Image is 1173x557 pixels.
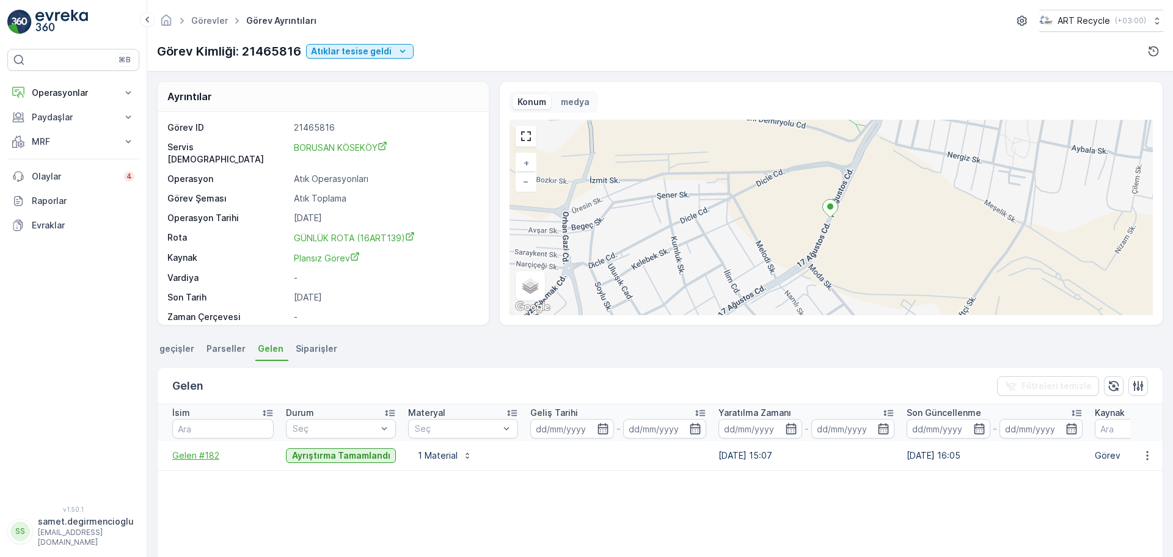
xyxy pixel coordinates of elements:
[294,231,476,244] a: GÜNLÜK ROTA (16ART139)
[159,18,173,29] a: Ana Sayfa
[294,212,476,224] p: [DATE]
[294,253,360,263] span: Plansız Görev
[517,154,535,172] a: Yakınlaştır
[1115,16,1146,26] p: ( +03:00 )
[172,407,190,419] p: İsim
[32,111,115,123] p: Paydaşlar
[32,195,134,207] p: Raporlar
[167,192,289,205] p: Görev Şeması
[244,15,319,27] span: Görev Ayrıntıları
[517,96,546,108] p: Konum
[517,272,544,299] a: Layers
[126,172,132,181] p: 4
[167,141,289,166] p: Servis [DEMOGRAPHIC_DATA]
[561,96,590,108] p: medya
[167,291,289,304] p: Son Tarih
[172,450,274,462] a: Gelen #182
[294,141,476,166] a: BORUSAN KÖSEKÖY
[7,129,139,154] button: MRF
[294,233,415,243] span: GÜNLÜK ROTA (16ART139)
[35,10,88,34] img: logo_light-DOdMpM7g.png
[712,441,901,470] td: [DATE] 15:07
[167,272,289,284] p: Vardiya
[10,522,30,541] div: SS
[517,172,535,191] a: Uzaklaştır
[415,450,458,462] p: 1 Material
[32,87,115,99] p: Operasyonlar
[292,450,390,462] p: Ayrıştırma Tamamlandı
[191,15,228,26] a: Görevler
[1039,14,1053,27] img: image_23.png
[718,407,791,419] p: Yaratılma Zamanı
[7,506,139,513] span: v 1.50.1
[286,448,396,463] button: Ayrıştırma Tamamlandı
[623,419,707,439] input: dd/mm/yyyy
[294,122,476,134] p: 21465816
[993,421,997,436] p: -
[907,407,981,419] p: Son Güncellenme
[167,173,289,185] p: Operasyon
[294,291,476,304] p: [DATE]
[311,45,392,57] p: Atıklar tesise geldi
[172,377,203,395] p: Gelen
[167,231,289,244] p: Rota
[172,419,274,439] input: Ara
[294,192,476,205] p: Atık Toplama
[517,127,535,145] a: View Fullscreen
[306,44,414,59] button: Atıklar tesise geldi
[294,272,476,284] p: -
[296,343,337,355] span: Siparişler
[167,212,289,224] p: Operasyon Tarihi
[616,421,621,436] p: -
[294,142,387,153] span: BORUSAN KÖSEKÖY
[524,158,529,168] span: +
[1039,10,1163,32] button: ART Recycle(+03:00)
[901,441,1089,470] td: [DATE] 16:05
[32,170,117,183] p: Olaylar
[1021,380,1092,392] p: Filtreleri temizle
[530,419,614,439] input: dd/mm/yyyy
[32,219,134,231] p: Evraklar
[7,213,139,238] a: Evraklar
[38,515,134,528] p: samet.degirmencioglu
[408,407,445,419] p: Materyal
[167,122,289,134] p: Görev ID
[167,89,212,104] p: Ayrıntılar
[7,81,139,105] button: Operasyonlar
[32,136,115,148] p: MRF
[7,105,139,129] button: Paydaşlar
[294,252,476,264] a: Plansız Görev
[999,419,1083,439] input: dd/mm/yyyy
[805,421,809,436] p: -
[7,10,32,34] img: logo
[167,311,289,323] p: Zaman Çerçevesi
[513,299,553,315] a: Bu bölgeyi Google Haritalar'da açın (yeni pencerede açılır)
[7,189,139,213] a: Raporlar
[206,343,246,355] span: Parseller
[7,164,139,189] a: Olaylar4
[159,343,194,355] span: geçişler
[157,42,301,60] p: Görev Kimliği: 21465816
[811,419,895,439] input: dd/mm/yyyy
[258,343,283,355] span: Gelen
[286,407,314,419] p: Durum
[7,515,139,547] button: SSsamet.degirmencioglu[EMAIL_ADDRESS][DOMAIN_NAME]
[1058,15,1110,27] p: ART Recycle
[415,423,499,435] p: Seç
[293,423,377,435] p: Seç
[530,407,578,419] p: Geliş Tarihi
[523,176,529,186] span: −
[408,446,480,465] button: 1 Material
[294,311,476,323] p: -
[1095,407,1125,419] p: Kaynak
[167,252,289,264] p: Kaynak
[119,55,131,65] p: ⌘B
[907,419,990,439] input: dd/mm/yyyy
[718,419,802,439] input: dd/mm/yyyy
[997,376,1099,396] button: Filtreleri temizle
[294,173,476,185] p: Atık Operasyonları
[513,299,553,315] img: Google
[38,528,134,547] p: [EMAIL_ADDRESS][DOMAIN_NAME]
